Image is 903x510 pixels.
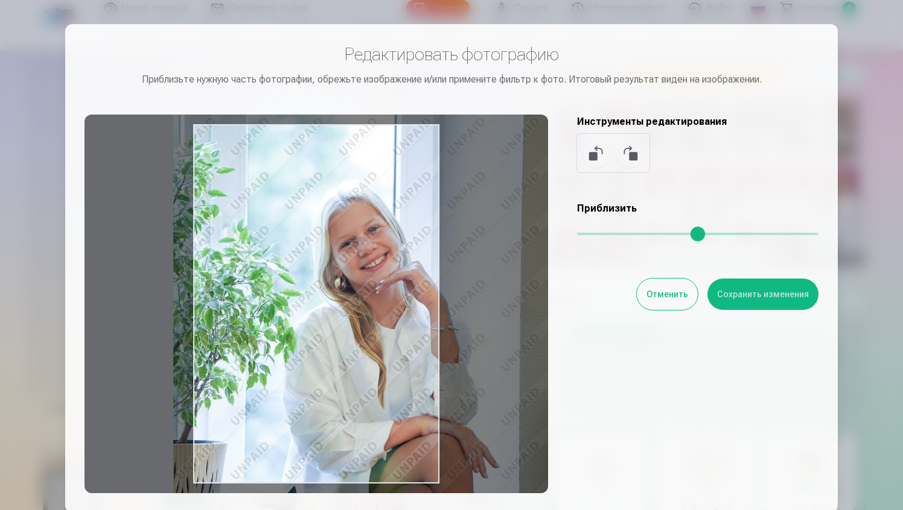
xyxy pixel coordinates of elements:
h5: Инструменты редактирования [577,115,818,129]
h3: Редактировать фотографию [85,43,818,65]
h5: Приблизить [577,201,818,216]
button: Отменить [637,279,698,310]
button: Сохранить изменения [707,279,818,310]
div: Приблизьте нужную часть фотографии, обрежьте изображение и/или примените фильтр к фото. Итоговый ... [85,72,818,87]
